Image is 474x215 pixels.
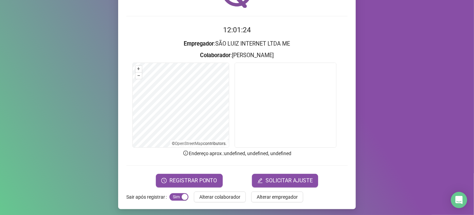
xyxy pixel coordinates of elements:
[252,174,318,187] button: editSOLICITAR AJUSTE
[135,66,142,72] button: +
[266,177,313,185] span: SOLICITAR AJUSTE
[223,26,251,34] time: 12:01:24
[183,150,189,156] span: info-circle
[126,39,348,48] h3: : SÃO LUIZ INTERNET LTDA ME
[126,150,348,157] p: Endereço aprox. : undefined, undefined, undefined
[194,192,246,202] button: Alterar colaborador
[257,178,263,183] span: edit
[257,193,298,201] span: Alterar empregador
[169,177,217,185] span: REGISTRAR PONTO
[251,192,303,202] button: Alterar empregador
[184,40,214,47] strong: Empregador
[161,178,167,183] span: clock-circle
[126,192,169,202] label: Sair após registrar
[135,72,142,79] button: –
[156,174,223,187] button: REGISTRAR PONTO
[172,141,227,146] li: © contributors.
[126,51,348,60] h3: : [PERSON_NAME]
[175,141,203,146] a: OpenStreetMap
[451,192,467,208] div: Open Intercom Messenger
[200,52,231,59] strong: Colaborador
[199,193,240,201] span: Alterar colaborador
